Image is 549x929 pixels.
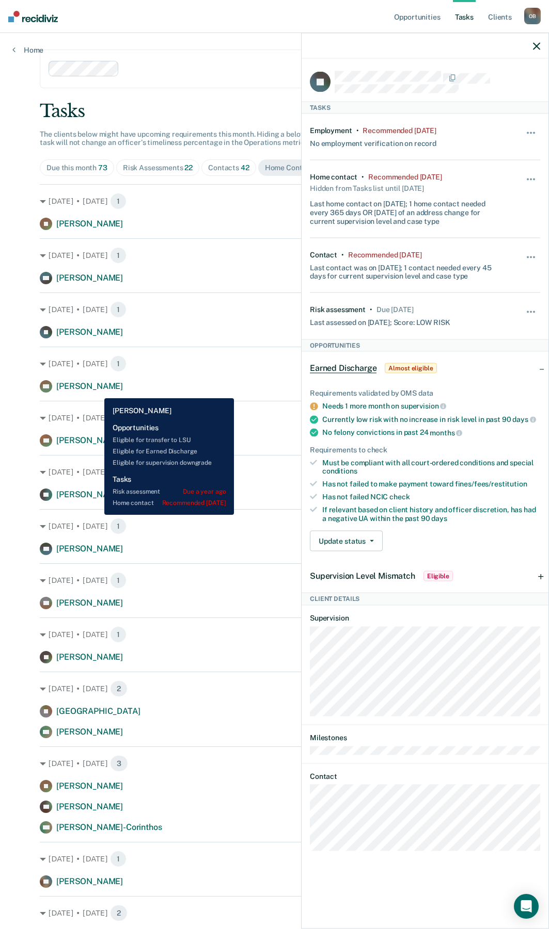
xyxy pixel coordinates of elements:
span: [PERSON_NAME] [56,435,123,445]
div: • [370,305,372,314]
div: Requirements to check [310,445,540,454]
div: Contact [310,250,337,259]
span: 42 [241,164,249,172]
div: [DATE] • [DATE] [40,410,509,426]
div: Risk Assessments [123,164,193,172]
div: Recommended 7 months ago [348,250,421,259]
span: [PERSON_NAME]-Corinthos [56,822,162,832]
span: [PERSON_NAME] [56,219,123,229]
div: [DATE] • [DATE] [40,193,509,209]
div: Last home contact on [DATE]; 1 home contact needed every 365 days OR [DATE] of an address change ... [310,195,502,225]
span: [PERSON_NAME] [56,544,123,553]
div: Home Contacts [265,164,328,172]
div: Employment [310,126,352,135]
span: 1 [110,247,127,264]
span: [PERSON_NAME] [56,381,123,391]
div: [DATE] • [DATE] [40,680,509,697]
span: The clients below might have upcoming requirements this month. Hiding a below task will not chang... [40,130,310,147]
span: [PERSON_NAME] [56,273,123,283]
span: [PERSON_NAME] [56,727,123,737]
div: Requirements validated by OMS data [310,389,540,398]
div: Tasks [302,101,548,113]
div: Recommended 9 months ago [368,172,442,181]
span: [PERSON_NAME] [56,802,123,811]
a: Home [12,45,43,55]
button: Update status [310,531,383,551]
dt: Contact [310,772,540,780]
span: 73 [98,164,107,172]
span: [PERSON_NAME] [56,327,123,337]
span: Earned Discharge [310,363,377,373]
div: [DATE] • [DATE] [40,755,509,772]
div: Last contact was on [DATE]; 1 contact needed every 45 days for current supervision level and case... [310,259,502,281]
div: Due this month [46,164,107,172]
div: [DATE] • [DATE] [40,518,509,534]
div: [DATE] • [DATE] [40,355,509,372]
div: Contacts [208,164,249,172]
div: [DATE] • [DATE] [40,626,509,643]
span: 2 [110,905,128,921]
div: • [362,172,364,181]
dt: Milestones [310,733,540,742]
span: 1 [110,301,127,318]
span: fines/fees/restitution [455,480,527,488]
div: Last assessed on [DATE]; Score: LOW RISK [310,314,450,327]
span: 1 [110,193,127,209]
span: 1 [110,572,127,589]
div: [DATE] • [DATE] [40,572,509,589]
div: Recommended 10 months ago [363,126,436,135]
div: No felony convictions in past 24 [322,428,540,437]
span: [PERSON_NAME] [56,876,123,886]
img: Recidiviz [8,11,58,22]
span: [PERSON_NAME] [56,781,123,791]
div: • [341,250,344,259]
div: If relevant based on client history and officer discretion, has had a negative UA within the past 90 [322,505,540,523]
span: conditions [322,467,357,475]
span: days [431,514,447,522]
div: O B [524,8,541,24]
div: Supervision Level MismatchEligible [302,560,548,593]
div: [DATE] • [DATE] [40,905,509,921]
span: 1 [110,464,127,480]
span: [PERSON_NAME] [56,598,123,608]
span: 3 [110,755,128,772]
div: Has not failed NCIC [322,493,540,501]
div: Earned DischargeAlmost eligible [302,352,548,385]
div: Risk assessment [310,305,366,314]
div: [DATE] • [DATE] [40,464,509,480]
div: Must be compliant with all court-ordered conditions and special [322,458,540,476]
span: Eligible [423,571,453,581]
span: 1 [110,518,127,534]
dt: Supervision [310,613,540,622]
div: [DATE] • [DATE] [40,247,509,264]
div: Client Details [302,593,548,605]
span: 1 [110,851,127,867]
span: 2 [110,680,128,697]
div: Needs 1 more month on supervision [322,402,540,411]
div: Open Intercom Messenger [514,894,539,919]
span: months [430,429,462,437]
span: 1 [110,355,127,372]
div: No employment verification on record [310,135,436,148]
span: [GEOGRAPHIC_DATA] [56,706,140,716]
div: Due in 3 days [377,305,414,314]
span: 1 [110,410,127,426]
span: 22 [184,164,193,172]
span: Almost eligible [385,363,436,373]
div: [DATE] • [DATE] [40,851,509,867]
span: [PERSON_NAME] [56,490,123,499]
span: 1 [110,626,127,643]
div: [DATE] • [DATE] [40,301,509,318]
div: Opportunities [302,339,548,351]
div: Home contact [310,172,357,181]
span: days [512,415,536,423]
div: Hidden from Tasks list until [DATE] [310,181,424,195]
div: Currently low risk with no increase in risk level in past 90 [322,415,540,424]
span: Supervision Level Mismatch [310,571,415,581]
div: Tasks [40,101,509,122]
span: [PERSON_NAME] [56,652,123,662]
span: check [389,493,410,501]
div: Has not failed to make payment toward [322,480,540,488]
div: • [356,126,359,135]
